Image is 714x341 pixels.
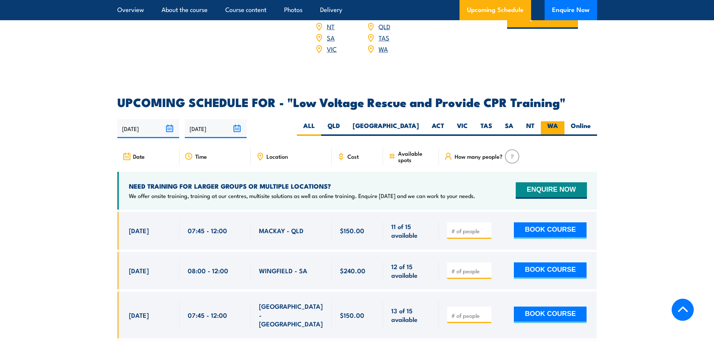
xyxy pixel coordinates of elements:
button: BOOK COURSE [514,307,587,323]
span: Location [266,153,288,159]
span: Cost [347,153,359,159]
input: # of people [451,267,489,275]
button: BOOK COURSE [514,262,587,279]
span: $240.00 [340,266,365,275]
label: Online [564,121,597,136]
span: $150.00 [340,311,364,319]
input: From date [117,119,179,138]
label: ALL [297,121,321,136]
span: How many people? [455,153,503,159]
label: VIC [451,121,474,136]
input: # of people [451,227,489,235]
span: [DATE] [129,311,149,319]
span: [DATE] [129,266,149,275]
label: SA [498,121,520,136]
span: MACKAY - QLD [259,226,304,235]
span: 11 of 15 available [391,222,431,240]
span: 07:45 - 12:00 [188,311,227,319]
input: To date [185,119,247,138]
button: ENQUIRE NOW [516,182,587,199]
span: Time [195,153,207,159]
span: $150.00 [340,226,364,235]
span: 07:45 - 12:00 [188,226,227,235]
label: [GEOGRAPHIC_DATA] [346,121,425,136]
a: WA [379,44,388,53]
span: [GEOGRAPHIC_DATA] - [GEOGRAPHIC_DATA] [259,302,323,328]
label: WA [541,121,564,136]
span: 12 of 15 available [391,262,431,280]
a: NT [327,22,335,31]
a: VIC [327,44,337,53]
button: BOOK COURSE [514,222,587,239]
a: SA [327,33,335,42]
label: NT [520,121,541,136]
input: # of people [451,312,489,319]
span: Available spots [398,150,434,163]
h4: NEED TRAINING FOR LARGER GROUPS OR MULTIPLE LOCATIONS? [129,182,475,190]
span: 13 of 15 available [391,306,431,324]
label: QLD [321,121,346,136]
label: ACT [425,121,451,136]
a: QLD [379,22,390,31]
span: Date [133,153,145,159]
span: 08:00 - 12:00 [188,266,228,275]
label: TAS [474,121,498,136]
h2: UPCOMING SCHEDULE FOR - "Low Voltage Rescue and Provide CPR Training" [117,97,597,107]
span: [DATE] [129,226,149,235]
p: We offer onsite training, training at our centres, multisite solutions as well as online training... [129,192,475,200]
a: TAS [379,33,389,42]
span: WINGFIELD - SA [259,266,307,275]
